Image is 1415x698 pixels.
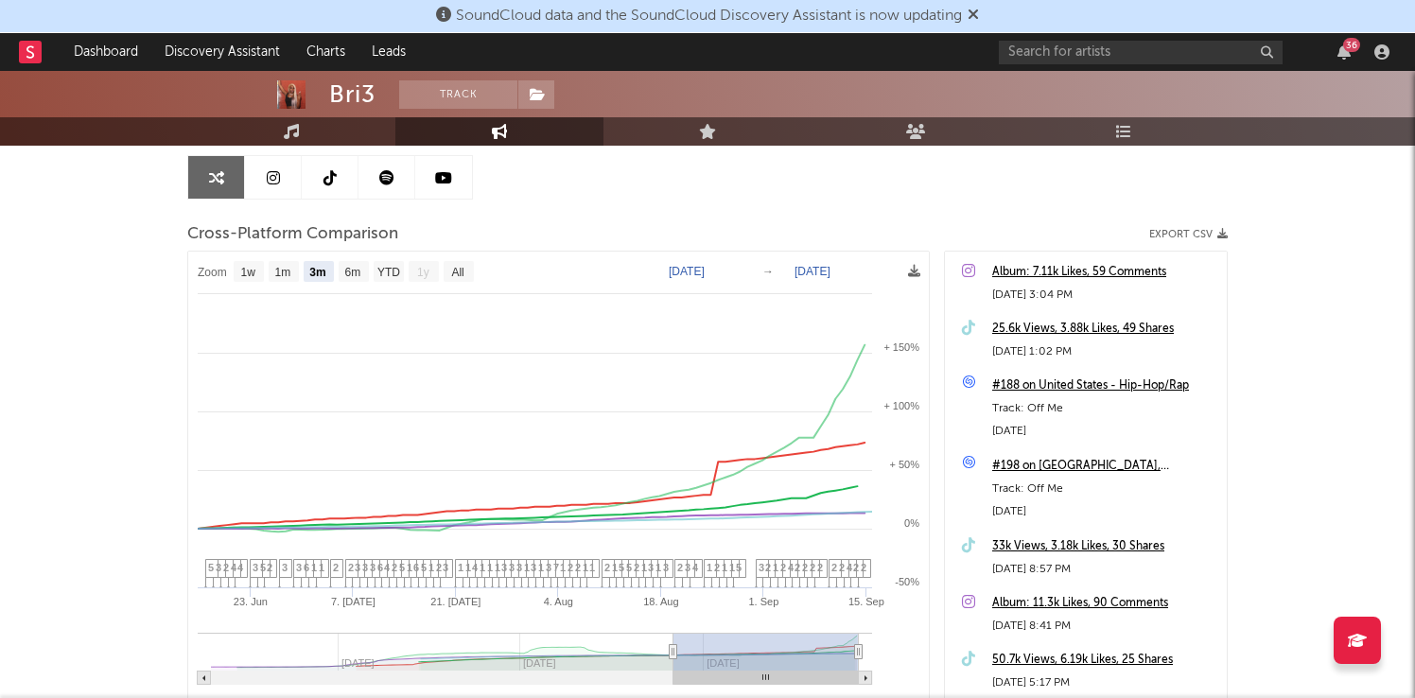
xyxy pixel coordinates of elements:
span: 3 [296,562,302,573]
span: 4 [788,562,794,573]
span: 5 [399,562,405,573]
span: 5 [208,562,214,573]
span: 4 [692,562,698,573]
a: #198 on [GEOGRAPHIC_DATA], [US_STATE], [GEOGRAPHIC_DATA] [992,455,1217,478]
div: Track: Off Me [992,478,1217,500]
a: 50.7k Views, 6.19k Likes, 25 Shares [992,649,1217,672]
span: 4 [384,562,390,573]
div: Bri3 [329,80,376,109]
span: 3 [216,562,221,573]
span: 2 [223,562,229,573]
div: [DATE] [992,420,1217,443]
span: 1 [495,562,500,573]
div: [DATE] 8:41 PM [992,615,1217,637]
span: 5 [736,562,742,573]
span: 5 [421,562,427,573]
button: 36 [1337,44,1351,60]
span: Dismiss [968,9,979,24]
span: 4 [847,562,852,573]
span: 2 [831,562,837,573]
span: 2 [333,562,339,573]
span: 2 [436,562,442,573]
a: Charts [293,33,358,71]
a: Dashboard [61,33,151,71]
span: 2 [780,562,786,573]
span: 1 [655,562,661,573]
span: 2 [839,562,845,573]
a: Album: 7.11k Likes, 59 Comments [992,261,1217,284]
text: 0% [904,517,919,529]
span: 3 [759,562,764,573]
span: 2 [634,562,639,573]
span: 2 [817,562,823,573]
span: 2 [765,562,771,573]
text: 18. Aug [643,596,678,607]
text: 15. Sep [848,596,884,607]
text: 21. [DATE] [430,596,480,607]
text: All [451,266,463,279]
span: 2 [802,562,808,573]
text: 23. Jun [234,596,268,607]
span: 5 [619,562,624,573]
div: 36 [1343,38,1360,52]
span: 1 [428,562,434,573]
span: 7 [553,562,559,573]
span: 4 [237,562,243,573]
button: Track [399,80,517,109]
span: 1 [612,562,618,573]
div: [DATE] 5:17 PM [992,672,1217,694]
span: 3 [516,562,522,573]
span: 2 [677,562,683,573]
span: 3 [282,562,288,573]
text: 6m [345,266,361,279]
span: 3 [685,562,690,573]
span: 1 [589,562,595,573]
span: 3 [253,562,258,573]
text: + 150% [883,341,919,353]
span: 1 [707,562,712,573]
button: Export CSV [1149,229,1228,240]
span: 1 [560,562,566,573]
div: [DATE] [992,500,1217,523]
text: → [762,265,774,278]
span: 2 [575,562,581,573]
span: SoundCloud data and the SoundCloud Discovery Assistant is now updating [456,9,962,24]
text: + 50% [890,459,920,470]
span: 1 [729,562,735,573]
span: 1 [319,562,324,573]
span: 1 [641,562,647,573]
span: 2 [861,562,866,573]
text: 1m [275,266,291,279]
span: 5 [626,562,632,573]
span: 2 [810,562,815,573]
text: 3m [309,266,325,279]
text: Zoom [198,266,227,279]
span: 3 [355,562,360,573]
text: 1. Sep [748,596,778,607]
span: 2 [795,562,800,573]
span: 3 [370,562,376,573]
text: 1w [241,266,256,279]
span: 2 [392,562,397,573]
span: 3 [362,562,368,573]
a: Album: 11.3k Likes, 90 Comments [992,592,1217,615]
span: 1 [773,562,778,573]
text: -50% [895,576,919,587]
input: Search for artists [999,41,1283,64]
span: 2 [568,562,573,573]
span: 1 [538,562,544,573]
span: 2 [267,562,272,573]
span: 1 [458,562,463,573]
text: 1y [417,266,429,279]
span: 1 [524,562,530,573]
text: 4. Aug [544,596,573,607]
a: #188 on United States - Hip-Hop/Rap [992,375,1217,397]
span: 3 [663,562,669,573]
span: 3 [443,562,448,573]
span: 5 [260,562,266,573]
text: YTD [377,266,400,279]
